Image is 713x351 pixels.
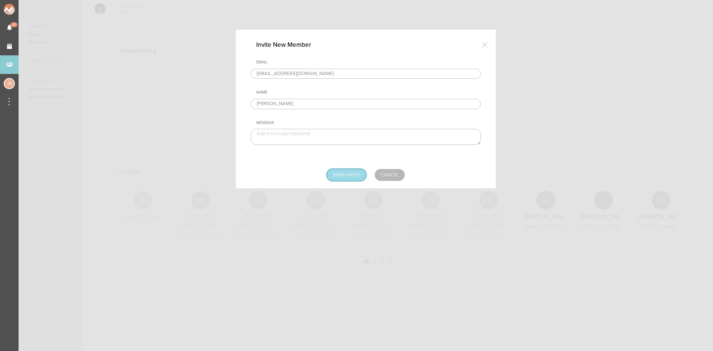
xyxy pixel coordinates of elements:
[375,169,405,181] a: Cancel
[251,69,481,79] input: Enter email address
[327,169,366,181] input: Send Invite
[256,120,481,126] div: Message
[251,99,481,109] input: Name (Optional)
[4,4,46,15] img: NOMAD
[256,90,481,95] div: Name
[256,60,481,65] div: Email
[4,78,15,89] div: Jessica Smith
[10,22,17,27] span: 41
[256,41,322,49] h4: Invite New Member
